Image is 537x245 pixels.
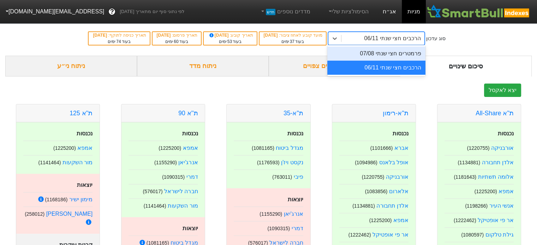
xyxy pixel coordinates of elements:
[182,225,198,231] strong: יוצאות
[156,38,198,45] div: בעוד ימים
[77,182,93,188] strong: יוצאות
[393,130,408,136] strong: נכנסות
[484,84,521,97] button: יצא לאקסל
[264,33,279,38] span: [DATE]
[352,203,375,209] small: ( 1134881 )
[482,159,514,165] a: אלדן תחבורה
[53,145,76,151] small: ( 1225200 )
[263,32,322,38] div: מועד קובע לאחוז ציבור :
[276,145,303,151] a: מגדל ביטוח
[207,38,253,45] div: בעוד ימים
[465,203,488,209] small: ( 1198266 )
[389,188,408,194] a: אלארום
[365,189,388,194] small: ( 1083856 )
[137,56,269,76] div: ניתוח מדד
[154,160,177,165] small: ( 1155290 )
[467,145,490,151] small: ( 1220755 )
[144,203,166,209] small: ( 1141464 )
[369,218,392,223] small: ( 1225200 )
[292,225,303,231] a: דמרי
[400,56,532,76] div: סיכום שינויים
[159,145,181,151] small: ( 1225200 )
[281,159,303,165] a: נקסט ויז'ן
[393,217,408,223] a: אמפא
[348,232,371,238] small: ( 1222462 )
[458,160,480,165] small: ( 1134881 )
[364,34,420,43] div: הרכבים חצי שנתי 06/11
[92,32,146,38] div: תאריך כניסה לתוקף :
[376,203,408,209] a: אלדן תחבורה
[294,174,303,180] a: פיבי
[227,39,232,44] span: 53
[476,110,514,117] a: ת''א All-Share
[77,145,93,151] a: אמפא
[38,160,61,165] small: ( 1141464 )
[426,35,446,42] div: סוג עדכון
[207,32,253,38] div: תאריך קובע :
[110,7,114,17] span: ?
[186,174,198,180] a: דמרי
[70,110,93,117] a: ת''א 125
[499,188,514,194] a: אמפא
[252,145,274,151] small: ( 1081165 )
[287,130,303,136] strong: נכנסות
[259,211,282,217] small: ( 1155290 )
[454,174,476,180] small: ( 1181643 )
[290,39,294,44] span: 37
[475,189,497,194] small: ( 1225200 )
[485,232,514,238] a: גילת טלקום
[93,33,108,38] span: [DATE]
[461,232,484,238] small: ( 1080597 )
[272,174,292,180] small: ( 763011 )
[164,188,198,194] a: חברה לישראל
[284,110,303,117] a: ת"א-35
[143,189,162,194] small: ( 576017 )
[324,5,372,19] a: הסימולציות שלי
[178,159,198,165] a: אנרג'יאן
[284,211,303,217] a: אנרג'יאן
[266,9,275,15] span: חדש
[120,8,184,15] span: לפי נתוני סוף יום מתאריך [DATE]
[178,110,198,117] a: ת''א 90
[208,33,230,38] span: [DATE]
[182,130,198,136] strong: נכנסות
[372,232,408,238] a: אר פי אופטיקל
[174,39,178,44] span: 60
[478,217,514,223] a: אר פי אופטיקל
[257,160,280,165] small: ( 1176593 )
[5,56,137,76] div: ניתוח ני״ע
[62,159,93,165] a: מור השקעות
[92,38,146,45] div: בעוד ימים
[45,197,67,202] small: ( 1168186 )
[263,38,322,45] div: בעוד ימים
[327,47,425,61] div: פרמטרים חצי שנתי 07/08
[183,145,198,151] a: אמפא
[69,196,93,202] a: מימון ישיר
[288,196,303,202] strong: יוצאות
[46,211,93,217] a: [PERSON_NAME]
[168,203,198,209] a: מור השקעות
[491,145,514,151] a: אורבניקה
[362,174,384,180] small: ( 1220755 )
[498,130,514,136] strong: נכנסות
[355,160,377,165] small: ( 1094986 )
[327,61,425,75] div: הרכבים חצי שנתי 06/11
[489,203,514,209] a: אנשי העיר
[162,174,185,180] small: ( 1090315 )
[386,174,408,180] a: אורבניקה
[116,39,121,44] span: 74
[478,174,514,180] a: אלומה תשתיות
[269,56,400,76] div: ביקושים והיצעים צפויים
[267,226,290,231] small: ( 1090315 )
[77,130,93,136] strong: נכנסות
[394,145,408,151] a: אברא
[157,33,172,38] span: [DATE]
[454,218,476,223] small: ( 1222462 )
[257,5,313,19] a: מדדים נוספיםחדש
[25,211,44,217] small: ( 258012 )
[370,145,393,151] small: ( 1101666 )
[156,32,198,38] div: תאריך פרסום :
[379,159,408,165] a: אופל בלאנס
[383,110,408,117] a: ת''א-רימון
